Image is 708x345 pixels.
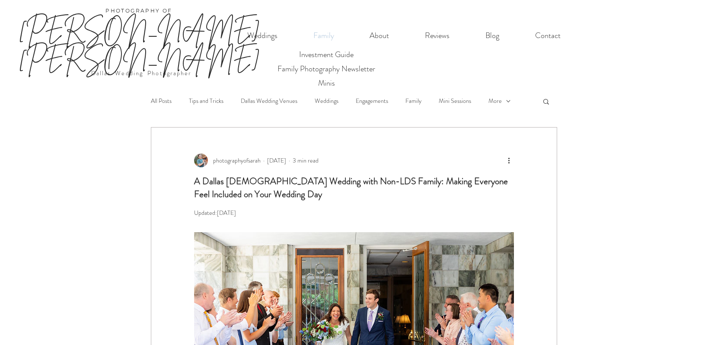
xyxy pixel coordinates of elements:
[241,97,297,105] a: Dallas Wedding Venues
[439,97,471,105] a: Mini Sessions
[189,97,223,105] a: Tips and Tricks
[481,27,504,45] p: Blog
[315,97,338,105] a: Weddings
[667,304,708,345] iframe: Wix Chat
[295,48,357,62] p: Investment Guide
[19,15,260,73] a: [PERSON_NAME] [PERSON_NAME]
[274,62,379,76] p: Family Photography Newsletter
[194,208,514,217] p: Updated:
[309,27,338,45] p: Family
[407,27,467,45] a: Reviews
[504,155,514,166] button: More actions
[271,76,381,90] a: Minis
[91,69,192,77] a: Dallas Wedding Photographer
[229,27,578,45] nav: Site
[531,27,565,45] p: Contact
[151,84,533,118] nav: Blog
[352,27,407,45] a: About
[271,48,381,62] a: Investment Guide
[517,27,578,45] a: Contact
[194,175,514,201] h1: A Dallas [DEMOGRAPHIC_DATA] Wedding with Non-LDS Family: Making Everyone Feel Included on Your We...
[488,97,511,105] button: More
[217,208,236,217] span: Aug 28
[421,27,454,45] p: Reviews
[467,27,517,45] a: Blog
[356,97,388,105] a: Engagements
[267,156,286,165] span: Aug 19
[271,62,381,76] a: Family Photography Newsletter
[405,97,421,105] a: Family
[151,97,172,105] a: All Posts
[314,76,339,90] p: Minis
[365,27,393,45] p: About
[542,98,550,105] div: Search
[105,7,172,14] span: PHOTOGRAPHY OF
[293,156,319,165] span: 3 min read
[295,27,352,45] a: Family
